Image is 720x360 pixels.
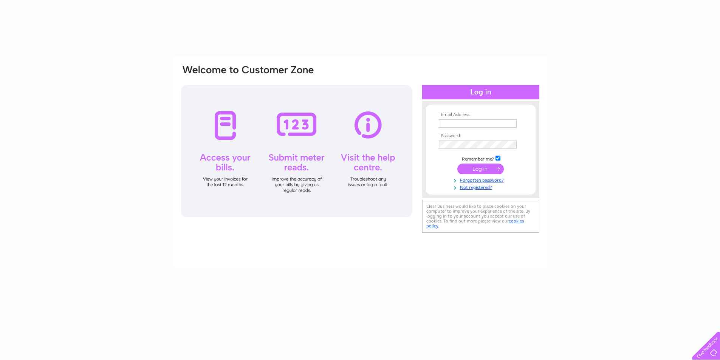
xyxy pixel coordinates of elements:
[422,200,539,233] div: Clear Business would like to place cookies on your computer to improve your experience of the sit...
[437,133,525,139] th: Password:
[439,176,525,183] a: Forgotten password?
[426,218,524,229] a: cookies policy
[437,155,525,162] td: Remember me?
[437,112,525,117] th: Email Address:
[439,183,525,190] a: Not registered?
[457,164,504,174] input: Submit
